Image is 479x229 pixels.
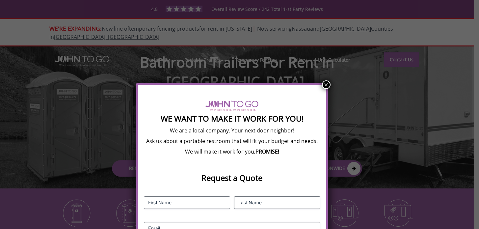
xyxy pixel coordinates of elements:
[161,113,304,124] strong: We Want To Make It Work For You!
[144,196,230,209] input: First Name
[255,148,279,155] b: PROMISE!
[234,196,320,209] input: Last Name
[322,80,331,89] button: Close
[144,137,320,145] p: Ask us about a portable restroom that will fit your budget and needs.
[201,172,262,183] strong: Request a Quote
[144,148,320,155] p: We will make it work for you,
[205,100,258,111] img: logo of viptogo
[144,127,320,134] p: We are a local company. Your next door neighbor!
